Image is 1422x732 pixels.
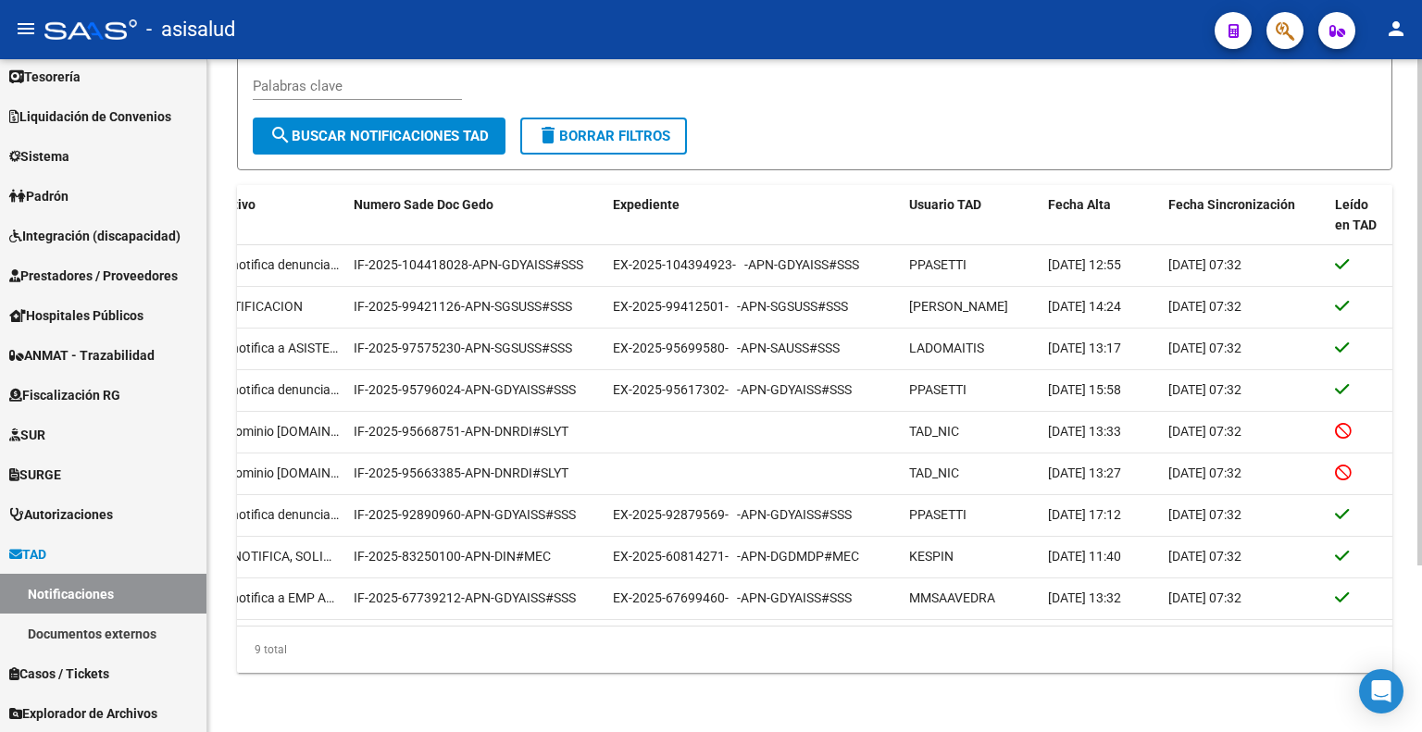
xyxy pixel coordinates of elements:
mat-icon: person [1385,18,1407,40]
span: Usuario TAD [909,197,981,212]
span: Integración (discapacidad) [9,226,181,246]
datatable-header-cell: Motivo [207,185,346,246]
span: Autorizaciones [9,504,113,525]
span: Borrar Filtros [537,128,670,144]
span: [DATE] 15:58 [1048,382,1121,397]
span: IF-2025-67739212-APN-GDYAISS#SSS [354,590,576,605]
button: Borrar Filtros [520,118,687,155]
span: [DATE] 13:32 [1048,590,1121,605]
span: IF-2025-99421126-APN-SGSUSS#SSS [354,299,572,314]
span: Expediente [613,197,680,212]
datatable-header-cell: Leído en TAD [1328,185,1392,246]
span: IF-2025-95668751-APN-DNRDI#SLYT [354,424,568,439]
span: EX-2025-67699460- -APN-GDYAISS#SSS [613,590,852,605]
span: Se notifica a ASISTENCIA SANITARIA INTEGRAL SA, denuncia realizada por el afliado [PERSON_NAME] d... [215,338,339,359]
span: ANMAT - Trazabilidad [9,345,155,366]
span: [DATE] 07:32 [1168,507,1241,522]
mat-icon: delete [537,124,559,146]
span: [DATE] 07:32 [1168,465,1241,480]
span: EX-2025-95617302- -APN-GDYAISS#SSS [613,382,852,397]
span: Fecha Alta [1048,197,1111,212]
span: R.PAZ [909,299,1008,314]
span: [DATE] 07:32 [1168,382,1241,397]
span: [DATE] 07:32 [1168,299,1241,314]
span: MMSAAVEDRA [909,590,995,605]
span: PPASETTI [909,507,967,522]
span: Tesorería [9,67,81,87]
span: [DATE] 11:40 [1048,549,1121,564]
span: TAD_NIC [909,465,959,480]
span: TAD_NIC [909,424,959,439]
span: KESPIN [909,549,954,564]
span: Casos / Tickets [9,664,109,684]
span: Hospitales Públicos [9,305,143,326]
span: EX-2025-99412501- -APN-SGSUSS#SSS [613,299,848,314]
span: EX-2025-60814271- -APN-DGDMDP#MEC [613,549,859,564]
span: [DATE] 17:12 [1048,507,1121,522]
mat-icon: search [269,124,292,146]
span: Leído en TAD [1335,197,1377,233]
span: NOTIFICACION [215,296,303,317]
span: PPASETTI [909,257,967,272]
span: IF-2025-95663385-APN-DNRDI#SLYT [354,465,568,480]
datatable-header-cell: Usuario TAD [902,185,1041,246]
span: Se notifica a EMP ASISTENCIA SANITARIA INTEGRAL S.A. [215,588,339,609]
datatable-header-cell: Numero Sade Doc Gedo [346,185,605,246]
span: El dominio [DOMAIN_NAME] fue renovado exitosamente. La fecha de vencimiento es [DATE] [215,463,339,484]
datatable-header-cell: Fecha Sincronización [1161,185,1328,246]
span: [DATE] 13:33 [1048,424,1121,439]
button: Buscar Notificaciones TAD [253,118,505,155]
span: [DATE] 12:55 [1048,257,1121,272]
span: SURGE [9,465,61,485]
span: Numero Sade Doc Gedo [354,197,493,212]
span: EX-2025-92879569- -APN-GDYAISS#SSS [613,507,852,522]
span: Buscar Notificaciones TAD [269,128,489,144]
span: LADOMAITIS [909,341,984,355]
span: Fecha Sincronización [1168,197,1295,212]
span: [DATE] 07:32 [1168,257,1241,272]
span: [DATE] 13:27 [1048,465,1121,480]
span: Se notifica denuncia realizada por el afiliado [PERSON_NAME] CUIL 20-20716753-4 por motivo PROBLE... [215,254,339,276]
span: IF-2025-92890960-APN-GDYAISS#SSS [354,507,576,522]
span: [DATE] 07:32 [1168,549,1241,564]
span: Se notifica denuncia realizada por el afiliado [PERSON_NAME] 23-28171444-9 por motivo PROBLEMATIC... [215,504,339,526]
mat-icon: menu [15,18,37,40]
datatable-header-cell: Fecha Alta [1041,185,1161,246]
span: EX-2025-95699580- -APN-SAUSS#SSS [613,341,840,355]
span: SE NOTIFICA, SOLICITA MODELO DE RECETA ELECTRONICA. [215,546,339,567]
span: Fiscalización RG [9,385,120,405]
span: El dominio [DOMAIN_NAME] fue renovado exitosamente. La fecha de vencimiento es [DATE] [215,421,339,442]
span: Padrón [9,186,69,206]
span: Explorador de Archivos [9,703,157,724]
span: Prestadores / Proveedores [9,266,178,286]
span: [DATE] 07:32 [1168,424,1241,439]
span: [DATE] 07:32 [1168,590,1241,605]
span: PPASETTI [909,382,967,397]
span: IF-2025-104418028-APN-GDYAISS#SSS [354,257,583,272]
span: Se notifica denuncia realizada por el afiliado [PERSON_NAME] 27418536255 por motivo BAJA POR SUPU... [215,379,339,401]
span: - asisalud [146,9,235,50]
span: [DATE] 07:32 [1168,341,1241,355]
span: IF-2025-83250100-APN-DIN#MEC [354,549,551,564]
span: IF-2025-97575230-APN-SGSUSS#SSS [354,341,572,355]
span: [DATE] 13:17 [1048,341,1121,355]
datatable-header-cell: Expediente [605,185,902,246]
div: Open Intercom Messenger [1359,669,1403,713]
span: Sistema [9,146,69,167]
span: [DATE] 14:24 [1048,299,1121,314]
span: IF-2025-95796024-APN-GDYAISS#SSS [354,382,576,397]
div: 9 total [237,627,1392,673]
span: Liquidación de Convenios [9,106,171,127]
span: SUR [9,425,45,445]
span: TAD [9,544,46,565]
span: EX-2025-104394923- -APN-GDYAISS#SSS [613,257,859,272]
